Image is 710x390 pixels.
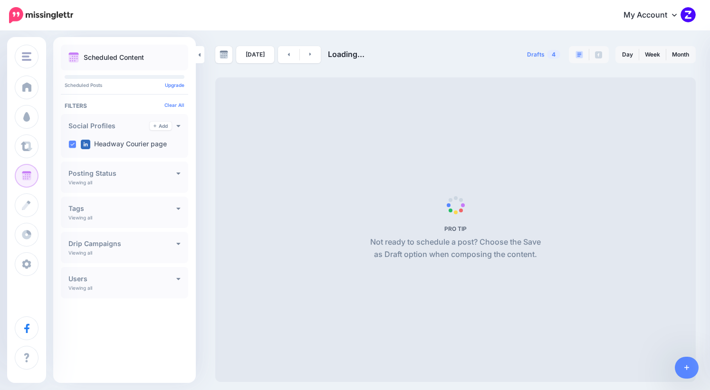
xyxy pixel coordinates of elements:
[68,250,92,256] p: Viewing all
[68,215,92,220] p: Viewing all
[68,180,92,185] p: Viewing all
[666,47,695,62] a: Month
[22,52,31,61] img: menu.png
[639,47,666,62] a: Week
[68,52,79,63] img: calendar.png
[81,140,167,149] label: Headway Courier page
[547,50,560,59] span: 4
[366,225,545,232] h5: PRO TIP
[164,102,184,108] a: Clear All
[68,240,176,247] h4: Drip Campaigns
[68,276,176,282] h4: Users
[150,122,172,130] a: Add
[68,285,92,291] p: Viewing all
[527,52,545,57] span: Drafts
[220,50,228,59] img: calendar-grey-darker.png
[521,46,566,63] a: Drafts4
[328,49,365,59] span: Loading...
[81,140,90,149] img: linkedin-square.png
[366,236,545,261] p: Not ready to schedule a post? Choose the Save as Draft option when composing the content.
[9,7,73,23] img: Missinglettr
[68,170,176,177] h4: Posting Status
[68,205,176,212] h4: Tags
[236,46,274,63] a: [DATE]
[165,82,184,88] a: Upgrade
[576,51,583,58] img: paragraph-boxed.png
[84,54,144,61] p: Scheduled Content
[68,123,150,129] h4: Social Profiles
[614,4,696,27] a: My Account
[65,83,184,87] p: Scheduled Posts
[616,47,639,62] a: Day
[65,102,184,109] h4: Filters
[595,51,602,58] img: facebook-grey-square.png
